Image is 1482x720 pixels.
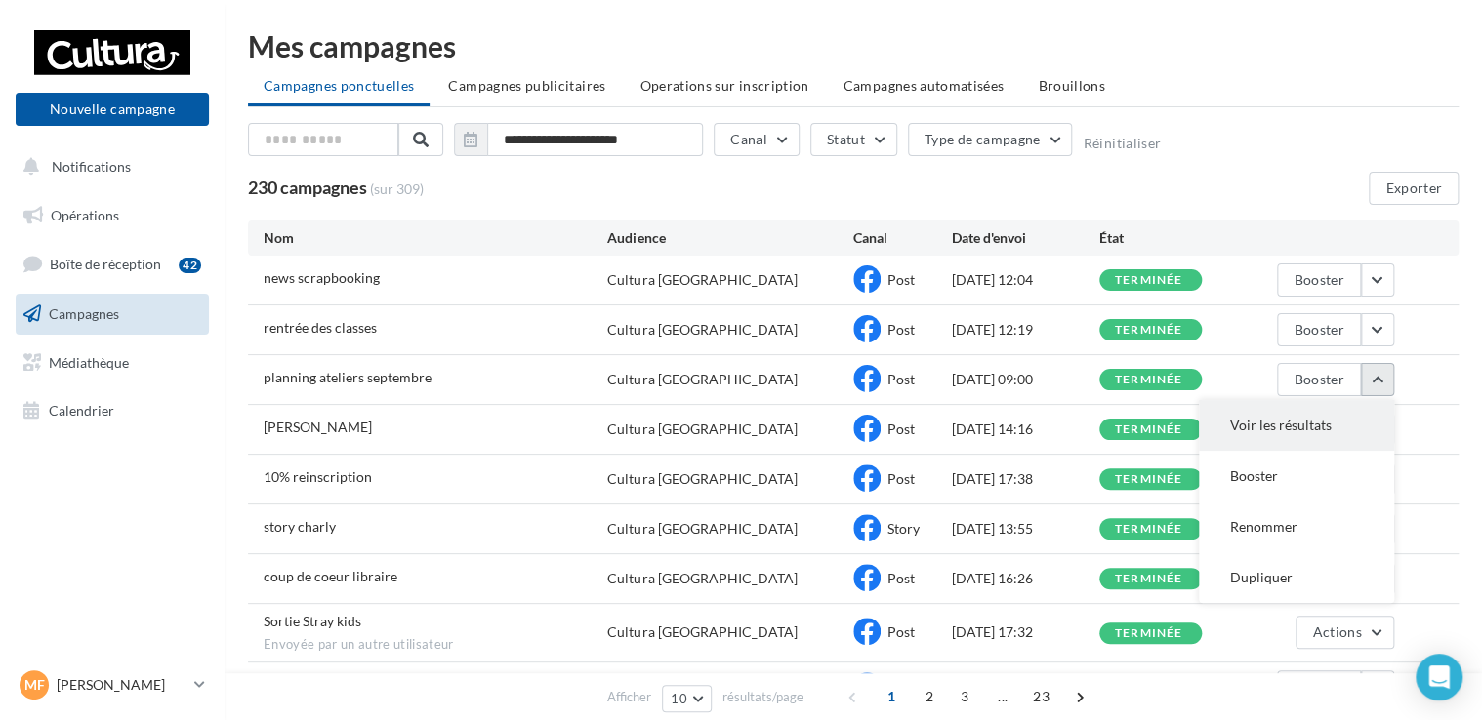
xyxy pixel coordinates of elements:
[264,228,607,248] div: Nom
[908,123,1073,156] button: Type de campagne
[607,228,853,248] div: Audience
[24,675,45,695] span: MF
[952,420,1099,439] div: [DATE] 14:16
[607,622,797,642] div: Cultura [GEOGRAPHIC_DATA]
[1277,263,1360,297] button: Booster
[714,123,800,156] button: Canal
[1115,627,1183,640] div: terminée
[52,158,131,175] span: Notifications
[16,666,209,703] a: MF [PERSON_NAME]
[248,31,1459,60] div: Mes campagnes
[448,77,605,94] span: Campagnes publicitaires
[264,319,377,336] span: rentrée des classes
[952,569,1099,588] div: [DATE] 16:26
[49,402,114,419] span: Calendrier
[671,691,687,706] span: 10
[662,685,712,712] button: 10
[1025,681,1057,712] span: 23
[1083,136,1161,151] button: Réinitialiser
[12,195,213,236] a: Opérations
[57,675,186,695] p: [PERSON_NAME]
[1369,172,1459,205] button: Exporter
[1115,573,1183,585] div: terminée
[1199,501,1394,552] button: Renommer
[1277,363,1360,396] button: Booster
[952,228,1099,248] div: Date d'envoi
[1296,616,1393,649] button: Actions
[887,271,915,288] span: Post
[1115,324,1183,337] div: terminée
[1115,374,1183,386] div: terminée
[952,320,1099,340] div: [DATE] 12:19
[179,258,201,273] div: 42
[264,269,380,286] span: news scrapbooking
[853,228,952,248] div: Canal
[1312,623,1361,640] span: Actions
[722,688,803,706] span: résultats/page
[49,305,119,322] span: Campagnes
[1115,473,1183,486] div: terminée
[264,419,372,435] span: sabrina carpenters
[607,270,797,290] div: Cultura [GEOGRAPHIC_DATA]
[1115,423,1183,436] div: terminée
[12,342,213,383] a: Médiathèque
[264,518,336,535] span: story charly
[1199,552,1394,603] button: Dupliquer
[12,243,213,285] a: Boîte de réception42
[264,568,397,584] span: coup de coeur libraire
[1277,670,1360,703] button: Booster
[887,470,915,487] span: Post
[1199,400,1394,451] button: Voir les résultats
[607,420,797,439] div: Cultura [GEOGRAPHIC_DATA]
[51,207,119,223] span: Opérations
[952,469,1099,489] div: [DATE] 17:38
[949,681,980,712] span: 3
[264,369,432,385] span: planning ateliers septembre
[607,569,797,588] div: Cultura [GEOGRAPHIC_DATA]
[987,681,1018,712] span: ...
[264,636,607,654] span: Envoyée par un autre utilisateur
[1115,274,1183,287] div: terminée
[952,370,1099,389] div: [DATE] 09:00
[810,123,897,156] button: Statut
[887,570,915,586] span: Post
[12,294,213,335] a: Campagnes
[887,520,920,537] span: Story
[264,613,361,629] span: Sortie Stray kids
[12,390,213,431] a: Calendrier
[50,256,161,272] span: Boîte de réception
[1038,77,1105,94] span: Brouillons
[248,177,367,198] span: 230 campagnes
[607,519,797,539] div: Cultura [GEOGRAPHIC_DATA]
[264,468,372,485] span: 10% reinscription
[607,688,651,706] span: Afficher
[1099,228,1247,248] div: État
[887,420,915,437] span: Post
[16,93,209,126] button: Nouvelle campagne
[887,371,915,387] span: Post
[876,681,907,712] span: 1
[952,622,1099,642] div: [DATE] 17:32
[607,370,797,389] div: Cultura [GEOGRAPHIC_DATA]
[914,681,945,712] span: 2
[1199,451,1394,501] button: Booster
[607,320,797,340] div: Cultura [GEOGRAPHIC_DATA]
[952,270,1099,290] div: [DATE] 12:04
[1416,654,1462,700] div: Open Intercom Messenger
[49,353,129,370] span: Médiathèque
[639,77,808,94] span: Operations sur inscription
[607,469,797,489] div: Cultura [GEOGRAPHIC_DATA]
[1277,313,1360,346] button: Booster
[844,77,1005,94] span: Campagnes automatisées
[12,146,205,187] button: Notifications
[887,321,915,338] span: Post
[952,519,1099,539] div: [DATE] 13:55
[370,180,424,199] span: (sur 309)
[887,623,915,640] span: Post
[1115,523,1183,536] div: terminée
